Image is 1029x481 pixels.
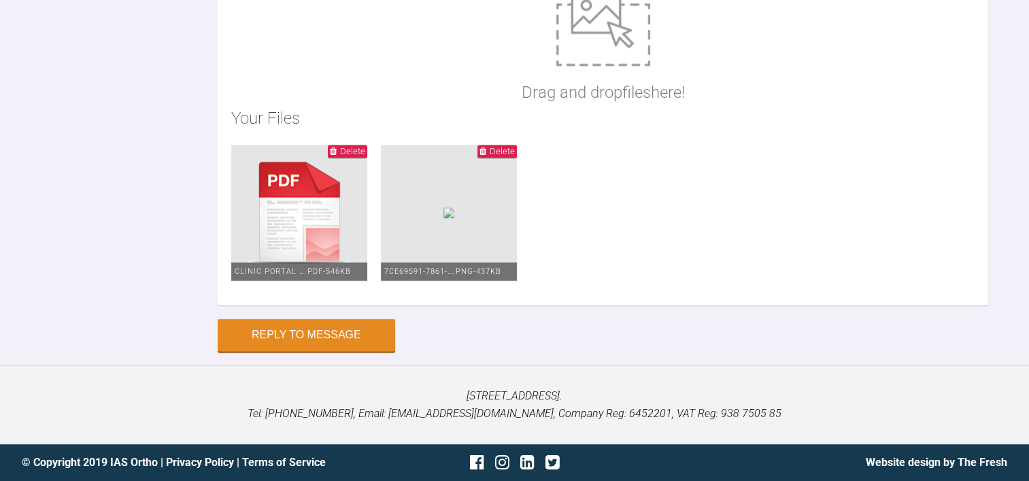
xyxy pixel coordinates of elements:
img: pdf.de61447c.png [231,145,367,281]
button: Reply to Message [218,319,395,351]
span: Delete [340,146,365,156]
p: [STREET_ADDRESS]. Tel: [PHONE_NUMBER], Email: [EMAIL_ADDRESS][DOMAIN_NAME], Company Reg: 6452201,... [22,387,1007,422]
a: Privacy Policy [166,456,234,469]
span: Clinic Portal ….pdf - 546KB [235,267,351,276]
a: Website design by The Fresh [866,456,1007,469]
span: 7ce69591-7861-….png - 437KB [384,267,501,276]
img: ade3c9bb-8102-41e2-8667-d1fb6fd27dd1 [443,207,454,218]
div: © Copyright 2019 IAS Ortho | | [22,454,350,471]
p: Drag and drop files here! [522,79,685,105]
a: Terms of Service [242,456,326,469]
span: Delete [490,146,515,156]
h2: Your Files [231,105,975,131]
